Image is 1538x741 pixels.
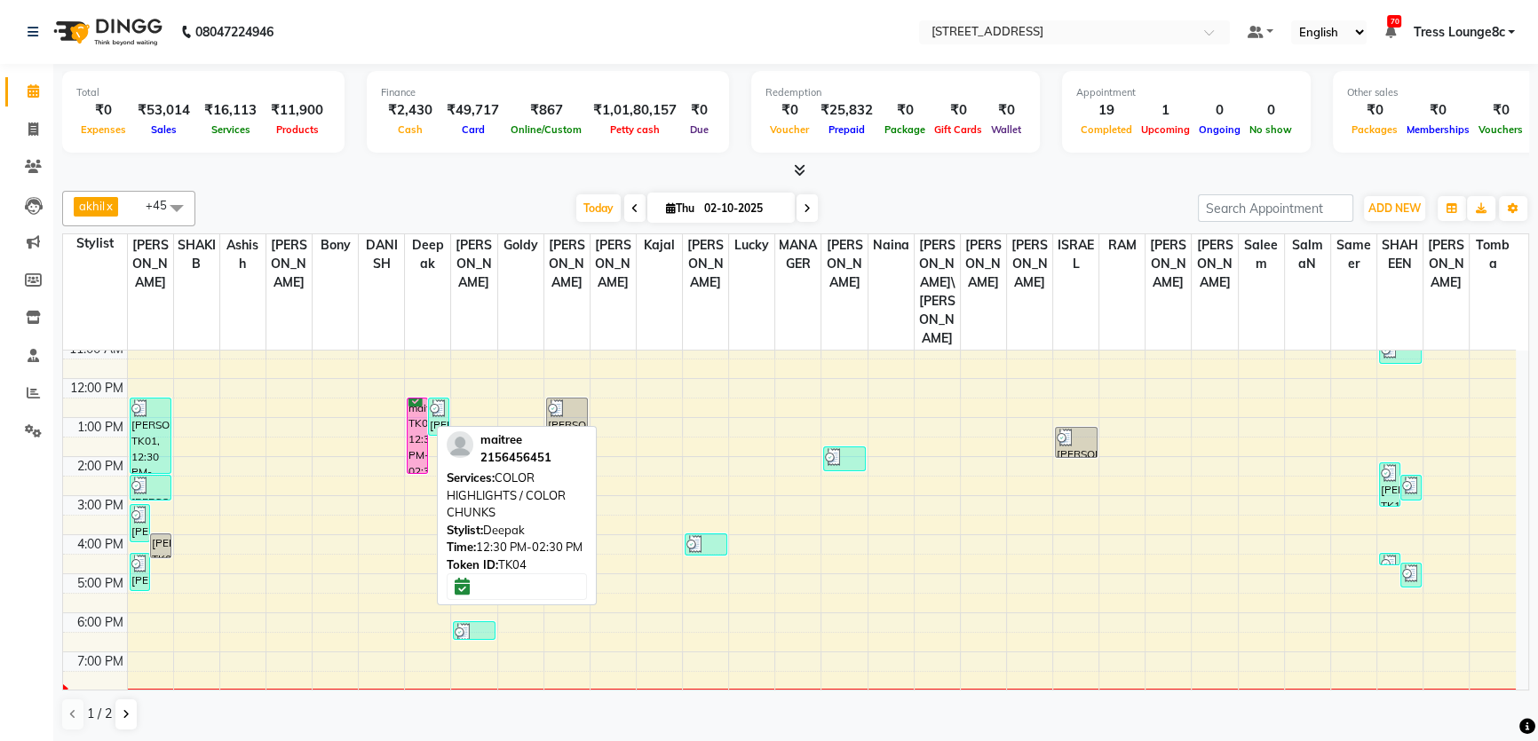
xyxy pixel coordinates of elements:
div: ₹0 [1347,100,1402,121]
div: poonam nassa, TK13, 02:30 PM-03:10 PM, Advance Casmara Treatment [1401,476,1421,500]
div: ABHISHEK, TK09, 01:45 PM-02:25 PM, CUT ,TEXTURIZE & STYLE [824,447,865,470]
span: COLOR HIGHLIGHTS / COLOR CHUNKS [447,470,566,519]
b: 08047224946 [195,7,274,57]
span: Upcoming [1137,123,1194,136]
span: [PERSON_NAME] [961,234,1006,294]
div: ₹0 [765,100,813,121]
span: Vouchers [1474,123,1527,136]
input: Search Appointment [1198,194,1353,222]
span: [PERSON_NAME] [591,234,636,294]
span: +45 [146,198,180,212]
span: [PERSON_NAME] [1146,234,1191,294]
div: [PERSON_NAME], TK05, 12:30 PM-01:30 PM, ROOT TOUCHUP [429,398,448,435]
button: ADD NEW [1364,196,1425,221]
a: x [105,199,113,213]
div: Total [76,85,330,100]
div: 2:00 PM [74,457,127,476]
span: Gift Cards [930,123,987,136]
div: ₹2,430 [381,100,440,121]
span: Products [272,123,323,136]
div: ₹49,717 [440,100,506,121]
div: Finance [381,85,715,100]
span: tomba [1470,234,1516,275]
div: 12:00 PM [67,379,127,398]
span: [PERSON_NAME] [451,234,496,294]
div: ₹0 [987,100,1026,121]
div: new, TK17, 04:45 PM-05:25 PM, EYE BROW (THREADING),FOREHEAD (THREADING) [1401,564,1421,587]
div: 1:00 PM [74,418,127,437]
span: RAM [1099,234,1145,256]
span: SHAHEEN [1377,234,1423,275]
img: logo [45,7,167,57]
div: 0 [1245,100,1296,121]
span: Voucher [765,123,813,136]
span: ISRAEL [1053,234,1098,275]
span: Services: [447,470,495,485]
span: [PERSON_NAME] [683,234,728,294]
span: [PERSON_NAME] [128,234,173,294]
span: maitree [480,432,522,446]
span: [PERSON_NAME] [266,234,312,294]
div: 3:00 PM [74,496,127,515]
div: [PERSON_NAME], TK18, 06:15 PM-06:45 PM, SHAVE / [PERSON_NAME] TRIM (MEN) [454,622,495,639]
span: Wallet [987,123,1026,136]
span: [PERSON_NAME] [1423,234,1469,294]
span: MANAGER [775,234,821,275]
div: [PERSON_NAME], TK15, 04:00 PM-04:35 PM, BLOW DRY [686,534,726,555]
div: [PERSON_NAME], TK07, 04:00 PM-04:40 PM, CUT ,TEXTURIZE & STYLE [151,534,170,557]
span: SalmaN [1285,234,1330,275]
div: ₹0 [1402,100,1474,121]
span: No show [1245,123,1296,136]
span: ADD NEW [1368,201,1421,215]
div: Deepak [447,522,587,540]
div: Appointment [1076,85,1296,100]
span: Petty cash [606,123,664,136]
div: Redemption [765,85,1026,100]
span: [PERSON_NAME] [1192,234,1237,294]
div: ₹0 [930,100,987,121]
span: Memberships [1402,123,1474,136]
span: 1 / 2 [87,705,112,723]
div: ₹1,01,80,157 [586,100,684,121]
div: 7:00 PM [74,652,127,671]
div: [PERSON_NAME], TK02, 11:00 AM-11:40 AM, FULL ARM WAX,FULL LEG WAX [1380,340,1421,363]
div: [PERSON_NAME], TK01, 12:30 PM-02:30 PM, COLOR HIGHLIGHTS / COLOR CHUNKS [131,398,171,473]
span: Cash [393,123,427,136]
span: akhil [79,199,105,213]
span: 70 [1387,15,1401,28]
span: Token ID: [447,557,498,572]
span: Stylist: [447,523,483,537]
div: ₹0 [1474,100,1527,121]
span: [PERSON_NAME] [1007,234,1052,294]
span: Prepaid [824,123,869,136]
div: 19 [1076,100,1137,121]
span: goldy [498,234,543,256]
div: 2156456451 [480,449,551,467]
input: 2025-10-02 [699,195,788,222]
div: maitree, TK04, 12:30 PM-02:30 PM, COLOR HIGHLIGHTS / COLOR CHUNKS [408,398,427,473]
div: 0 [1194,100,1245,121]
div: [PERSON_NAME], TK05, 12:30 PM-01:30 PM, ROOT TOUCHUP [547,398,588,435]
span: Completed [1076,123,1137,136]
span: Expenses [76,123,131,136]
span: Card [457,123,489,136]
div: [PERSON_NAME], TK06, 03:15 PM-04:15 PM, ROOT TOUCHUP (₹1900) [131,505,150,541]
div: ₹53,014 [131,100,197,121]
span: Lucky [729,234,774,256]
div: [PERSON_NAME] client, TK16, 04:30 PM-05:30 PM, ROOT TOUCHUP [131,554,150,590]
div: [PERSON_NAME], TK14, 02:10 PM-03:20 PM, EYE BROW (THREADING),EYE BROW (THREADING),UPPERLIP (THREA... [1380,463,1399,506]
div: 6:00 PM [74,613,127,632]
span: [PERSON_NAME]\ [PERSON_NAME] [915,234,960,350]
img: profile [447,431,473,458]
div: 1 [1137,100,1194,121]
span: Sameer [1331,234,1376,275]
span: Thu [662,201,699,215]
span: [PERSON_NAME] [544,234,590,294]
span: Sales [147,123,181,136]
div: [PERSON_NAME], TK15, 04:30 PM-04:50 PM, HALF ARM WAX [1380,554,1399,564]
div: ₹16,113 [197,100,264,121]
span: Bony [313,234,358,256]
span: Saleem [1239,234,1284,275]
span: DANISH [359,234,404,275]
span: Due [686,123,713,136]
